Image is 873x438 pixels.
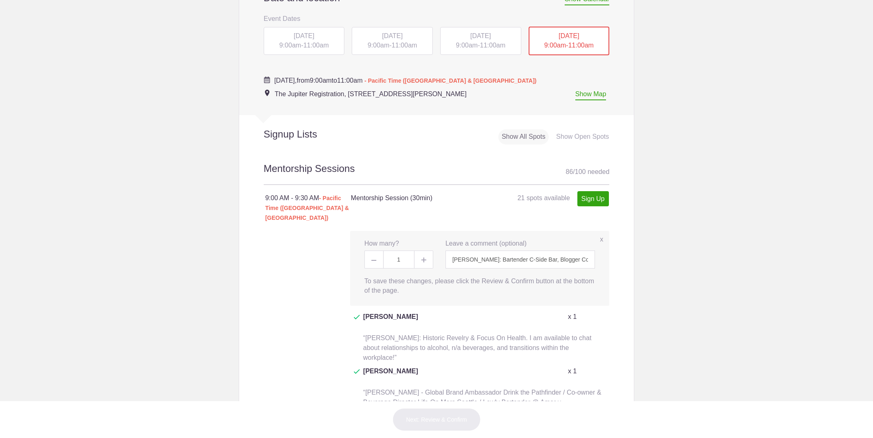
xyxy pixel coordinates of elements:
[566,166,610,178] div: 86 100 needed
[294,32,314,39] span: [DATE]
[364,269,595,296] label: To save these changes, please click the Review & Confirm button at the bottom of the page.
[310,77,331,84] span: 9:00am
[264,27,345,55] div: -
[364,239,399,248] label: How many?
[480,42,505,49] span: 11:00am
[575,90,606,100] a: Show Map
[264,77,270,83] img: Cal purple
[363,366,418,386] span: [PERSON_NAME]
[382,32,403,39] span: [DATE]
[559,32,579,39] span: [DATE]
[264,12,610,25] h3: Event Dates
[264,162,610,185] h2: Mentorship Sessions
[440,27,522,55] button: [DATE] 9:00am-11:00am
[363,334,592,361] span: “[PERSON_NAME]: Historic Revelry & Focus On Health. I am available to chat about relationships to...
[363,312,418,332] span: [PERSON_NAME]
[393,408,481,431] button: Next: Review & Confirm
[568,366,577,376] p: x 1
[470,32,491,39] span: [DATE]
[600,235,603,244] label: x
[351,193,479,203] h4: Mentorship Session (30min)
[440,27,521,55] div: -
[577,191,609,206] a: Sign Up
[446,239,527,248] label: Leave a comment (optional)
[265,195,349,221] span: - Pacific Time ([GEOGRAPHIC_DATA] & [GEOGRAPHIC_DATA])
[529,27,610,55] div: -
[337,77,362,84] span: 11:00am
[498,129,549,144] div: Show All Spots
[421,257,426,262] img: Plus gray
[456,42,477,49] span: 9:00am
[568,312,577,322] p: x 1
[265,193,351,223] div: 9:00 AM - 9:30 AM
[279,42,301,49] span: 9:00am
[303,42,329,49] span: 11:00am
[274,77,537,84] span: from to
[568,42,594,49] span: 11:00am
[354,315,360,320] img: Check dark green
[573,168,574,175] span: /
[239,128,371,140] h2: Signup Lists
[354,369,360,374] img: Check dark green
[274,77,297,84] span: [DATE],
[351,27,433,55] button: [DATE] 9:00am-11:00am
[553,129,612,144] div: Show Open Spots
[364,77,536,84] span: - Pacific Time ([GEOGRAPHIC_DATA] & [GEOGRAPHIC_DATA])
[391,42,417,49] span: 11:00am
[265,90,269,96] img: Event location
[518,194,570,201] span: 21 spots available
[352,27,433,55] div: -
[275,90,467,97] span: The Jupiter Registration, [STREET_ADDRESS][PERSON_NAME]
[371,260,376,261] img: Minus gray
[368,42,389,49] span: 9:00am
[544,42,566,49] span: 9:00am
[263,27,345,55] button: [DATE] 9:00am-11:00am
[528,26,610,56] button: [DATE] 9:00am-11:00am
